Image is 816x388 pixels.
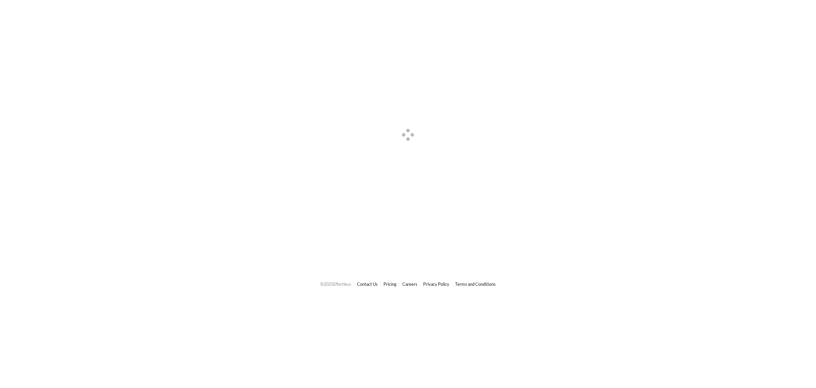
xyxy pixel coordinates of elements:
a: Careers [402,281,417,287]
span: © 2025 Effortless [320,281,351,287]
a: Contact Us [357,281,378,287]
a: Privacy Policy [423,281,449,287]
a: Pricing [383,281,397,287]
a: Terms and Conditions [455,281,496,287]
